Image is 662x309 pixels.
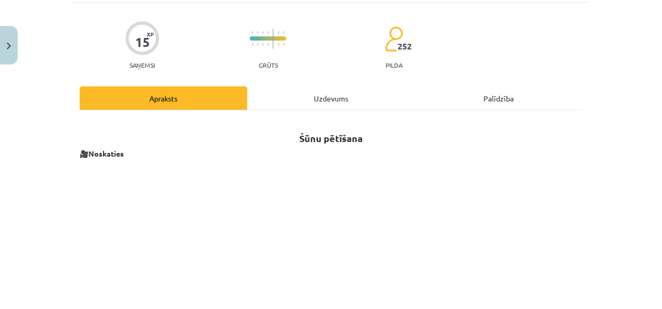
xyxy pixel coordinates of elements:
div: 15 [135,35,150,49]
img: icon-short-line-57e1e144782c952c97e751825c79c345078a6d821885a25fce030b3d8c18986b.svg [257,43,258,46]
img: icon-short-line-57e1e144782c952c97e751825c79c345078a6d821885a25fce030b3d8c18986b.svg [278,43,279,46]
img: icon-long-line-d9ea69661e0d244f92f715978eff75569469978d946b2353a9bb055b3ed8787d.svg [273,29,274,49]
img: icon-short-line-57e1e144782c952c97e751825c79c345078a6d821885a25fce030b3d8c18986b.svg [283,43,284,46]
p: Saņemsi [125,61,159,69]
img: icon-short-line-57e1e144782c952c97e751825c79c345078a6d821885a25fce030b3d8c18986b.svg [252,43,253,46]
span: XP [147,31,154,37]
img: icon-short-line-57e1e144782c952c97e751825c79c345078a6d821885a25fce030b3d8c18986b.svg [252,31,253,34]
img: icon-close-lesson-0947bae3869378f0d4975bcd49f059093ad1ed9edebbc8119c70593378902aed.svg [7,43,11,49]
img: icon-short-line-57e1e144782c952c97e751825c79c345078a6d821885a25fce030b3d8c18986b.svg [262,31,263,34]
p: 🎥 [80,148,582,159]
img: icon-short-line-57e1e144782c952c97e751825c79c345078a6d821885a25fce030b3d8c18986b.svg [262,43,263,46]
div: Apraksts [80,86,247,110]
img: students-c634bb4e5e11cddfef0936a35e636f08e4e9abd3cc4e673bd6f9a4125e45ecb1.svg [385,26,403,52]
img: icon-short-line-57e1e144782c952c97e751825c79c345078a6d821885a25fce030b3d8c18986b.svg [257,31,258,34]
div: Palīdzība [415,86,582,110]
div: Uzdevums [247,86,415,110]
p: pilda [386,61,402,69]
b: Noskaties [88,149,124,158]
img: icon-short-line-57e1e144782c952c97e751825c79c345078a6d821885a25fce030b3d8c18986b.svg [268,43,269,46]
p: Grūts [259,61,278,69]
span: 252 [398,42,412,51]
img: icon-short-line-57e1e144782c952c97e751825c79c345078a6d821885a25fce030b3d8c18986b.svg [283,31,284,34]
img: icon-short-line-57e1e144782c952c97e751825c79c345078a6d821885a25fce030b3d8c18986b.svg [268,31,269,34]
strong: Šūnu pētīšana [299,132,363,144]
img: icon-short-line-57e1e144782c952c97e751825c79c345078a6d821885a25fce030b3d8c18986b.svg [278,31,279,34]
